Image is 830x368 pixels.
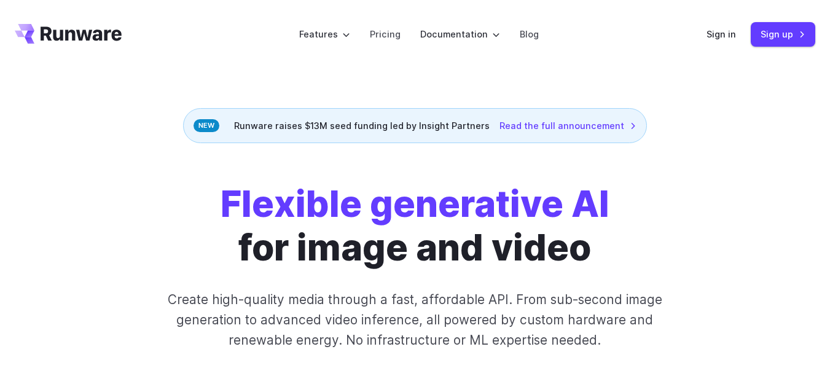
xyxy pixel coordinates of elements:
[499,119,636,133] a: Read the full announcement
[15,24,122,44] a: Go to /
[183,108,647,143] div: Runware raises $13M seed funding led by Insight Partners
[370,27,401,41] a: Pricing
[751,22,815,46] a: Sign up
[299,27,350,41] label: Features
[707,27,736,41] a: Sign in
[221,182,609,270] h1: for image and video
[520,27,539,41] a: Blog
[159,289,671,351] p: Create high-quality media through a fast, affordable API. From sub-second image generation to adv...
[221,182,609,225] strong: Flexible generative AI
[420,27,500,41] label: Documentation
